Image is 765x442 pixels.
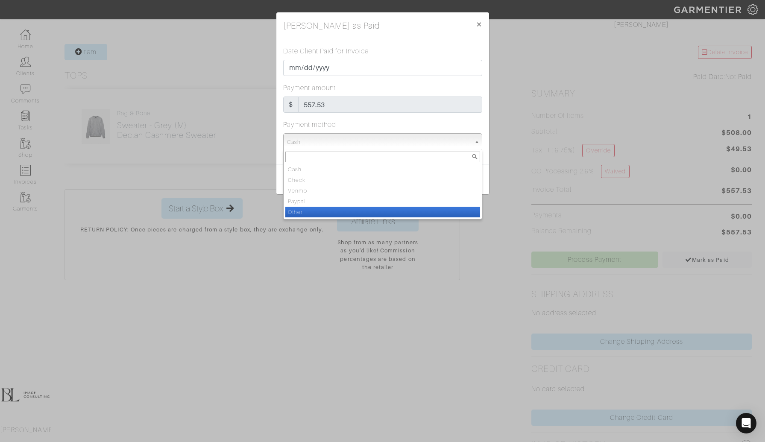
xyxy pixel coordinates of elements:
label: Date Client Paid for Invoice [283,46,369,56]
div: $ [283,97,299,113]
li: Venmo [285,185,480,196]
li: Other [285,207,480,217]
li: Paypal [285,196,480,207]
li: Cash [285,164,480,175]
span: × [476,18,482,30]
button: Close [469,12,489,36]
span: Cash [287,134,471,151]
label: Payment amount [283,83,336,93]
div: Open Intercom Messenger [736,413,756,433]
label: Payment method [283,120,337,130]
li: Check [285,175,480,185]
h5: [PERSON_NAME] as Paid [283,19,380,32]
